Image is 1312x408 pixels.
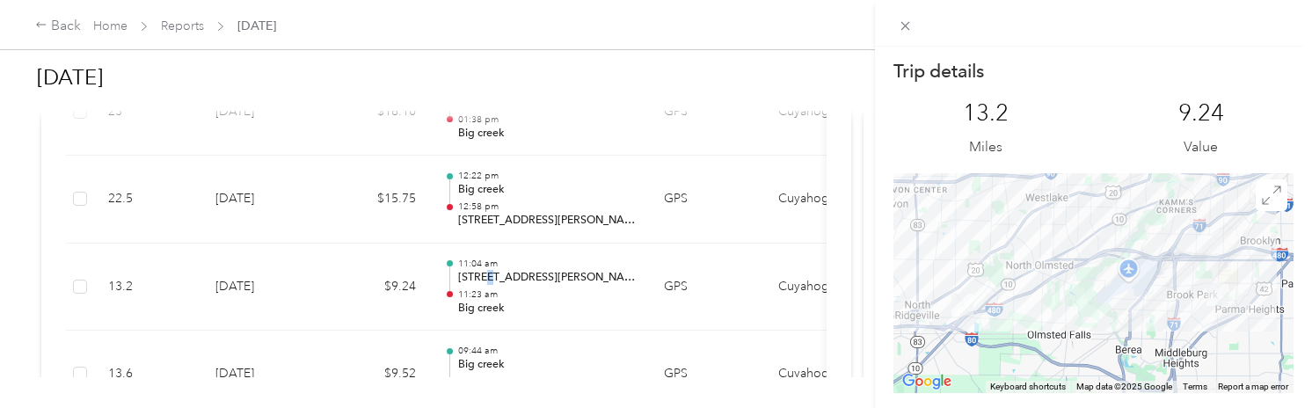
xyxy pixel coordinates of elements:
[898,370,956,393] img: Google
[893,59,984,84] p: Trip details
[1184,136,1218,158] p: Value
[1076,382,1172,391] span: Map data ©2025 Google
[969,136,1002,158] p: Miles
[990,381,1066,393] button: Keyboard shortcuts
[963,99,1009,127] p: 13.2
[1178,99,1224,127] p: 9.24
[1183,382,1207,391] a: Terms (opens in new tab)
[898,370,956,393] a: Open this area in Google Maps (opens a new window)
[1214,310,1312,408] iframe: Everlance-gr Chat Button Frame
